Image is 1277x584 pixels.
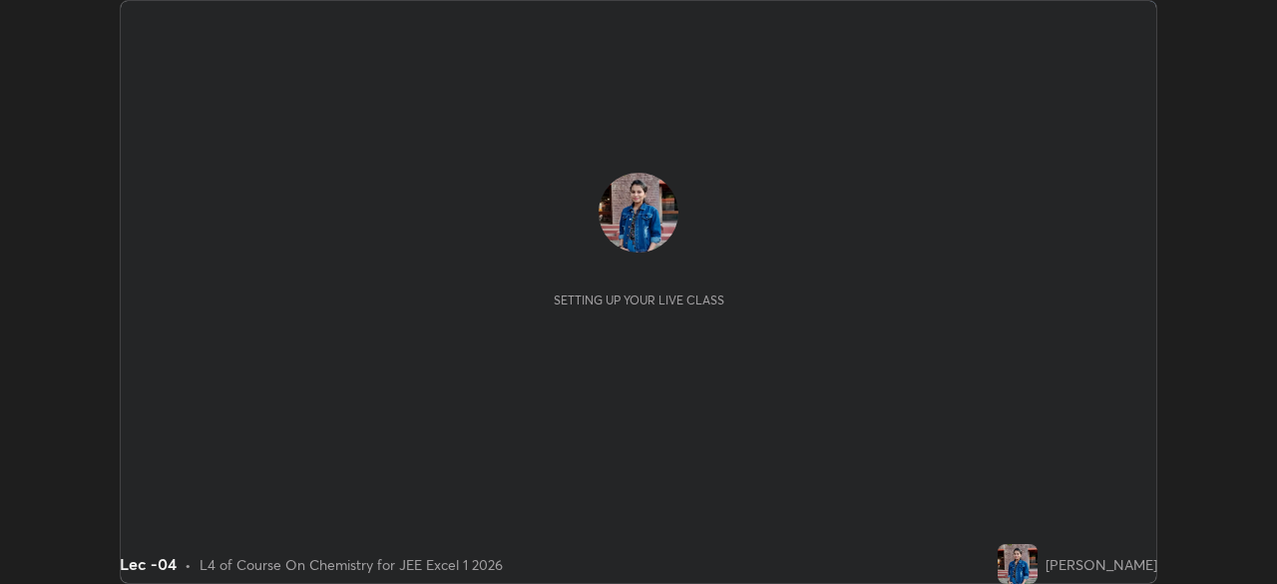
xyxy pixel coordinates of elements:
img: afbd5aa0a622416b8b8991d38887bb34.jpg [998,544,1038,584]
div: [PERSON_NAME] [1046,554,1157,575]
div: Lec -04 [120,552,177,576]
div: Setting up your live class [554,292,724,307]
div: • [185,554,192,575]
div: L4 of Course On Chemistry for JEE Excel 1 2026 [200,554,503,575]
img: afbd5aa0a622416b8b8991d38887bb34.jpg [599,173,678,253]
